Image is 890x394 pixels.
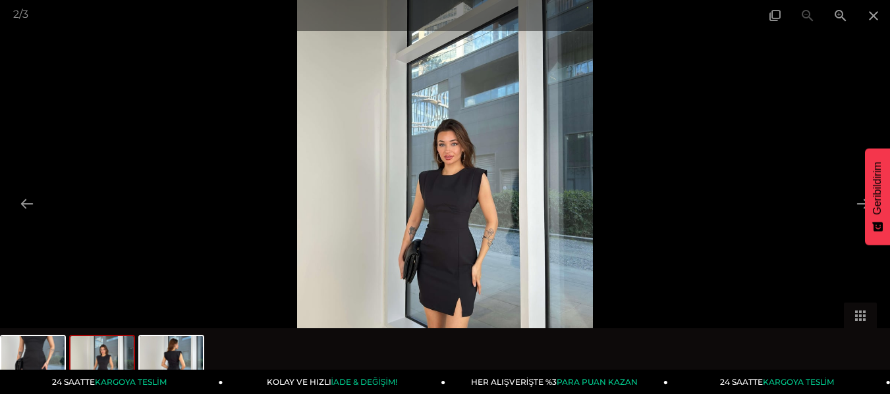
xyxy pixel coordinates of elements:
[140,336,203,386] img: nava-elbise-24y378-837126.jpg
[1,336,65,386] img: nava-elbise-24y378-ffe0-e.jpg
[223,370,446,394] a: KOLAY VE HIZLIİADE & DEĞİŞİM!
[13,8,19,20] span: 2
[872,162,883,215] span: Geribildirim
[1,370,223,394] a: 24 SAATTEKARGOYA TESLİM
[844,303,877,328] button: Toggle thumbnails
[70,336,134,386] img: nava-elbise-24y378-0016fe.jpg
[445,370,668,394] a: HER ALIŞVERİŞTE %3PARA PUAN KAZAN
[557,377,638,387] span: PARA PUAN KAZAN
[331,377,397,387] span: İADE & DEĞİŞİM!
[22,8,28,20] span: 3
[865,149,890,245] button: Geribildirim - Show survey
[763,377,834,387] span: KARGOYA TESLİM
[95,377,166,387] span: KARGOYA TESLİM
